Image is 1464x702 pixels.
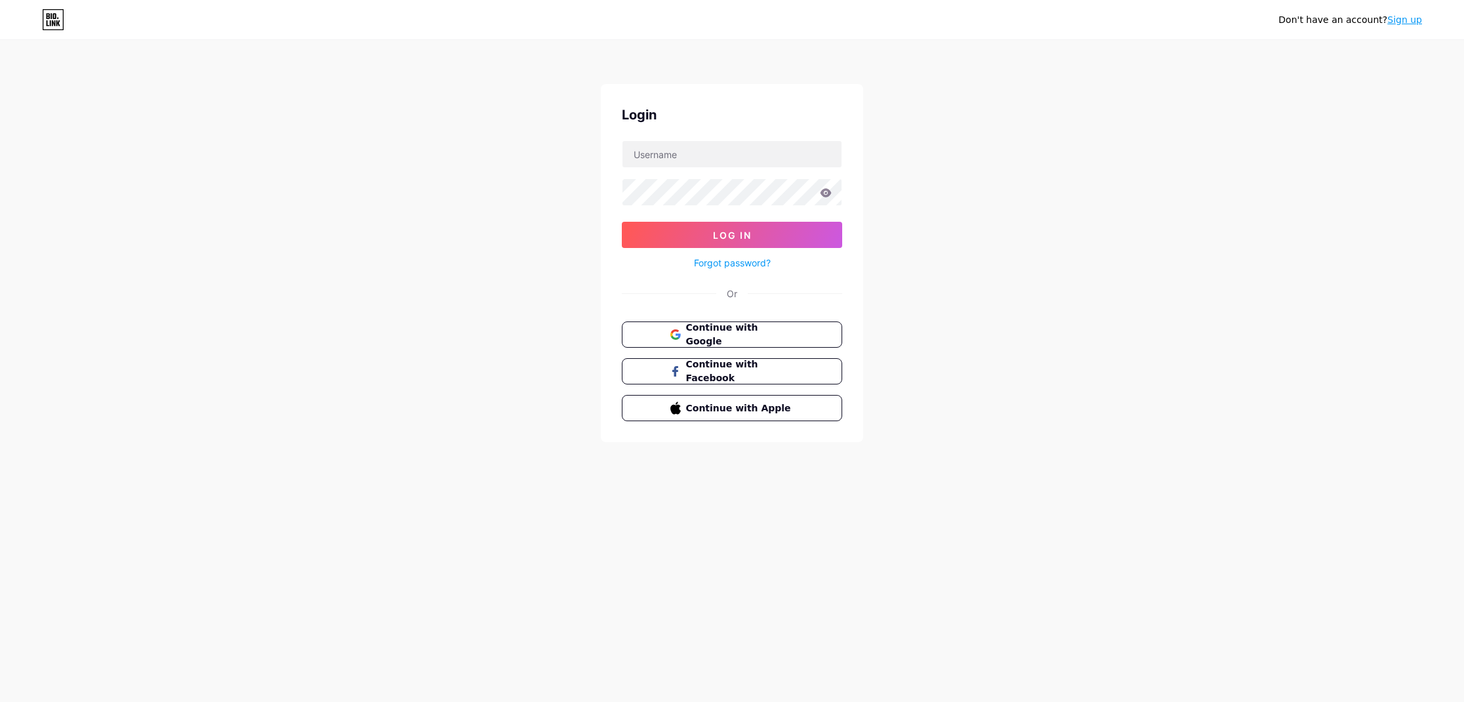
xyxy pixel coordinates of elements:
[686,402,794,415] span: Continue with Apple
[1387,14,1422,25] a: Sign up
[622,358,842,384] button: Continue with Facebook
[622,222,842,248] button: Log In
[713,230,752,241] span: Log In
[622,141,842,167] input: Username
[686,358,794,385] span: Continue with Facebook
[686,321,794,348] span: Continue with Google
[694,256,771,270] a: Forgot password?
[622,105,842,125] div: Login
[622,321,842,348] button: Continue with Google
[727,287,737,300] div: Or
[1278,13,1422,27] div: Don't have an account?
[622,395,842,421] button: Continue with Apple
